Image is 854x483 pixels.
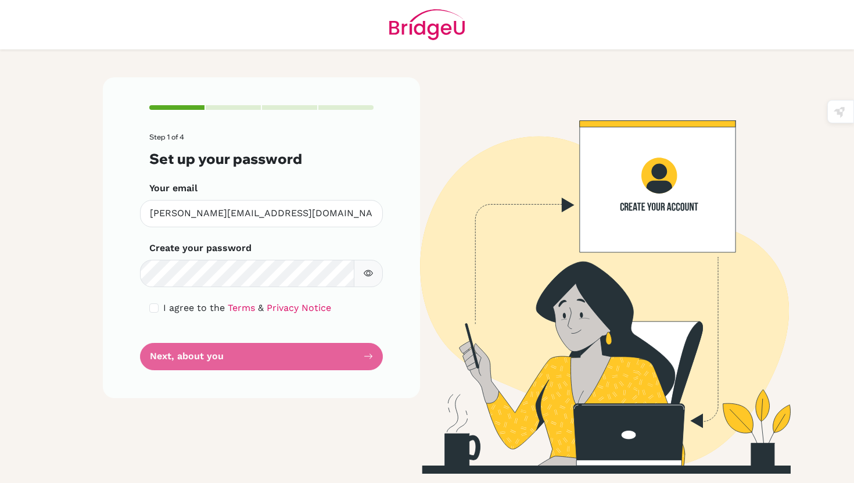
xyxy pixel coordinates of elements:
label: Your email [149,181,198,195]
h3: Set up your password [149,151,374,167]
span: Step 1 of 4 [149,133,184,141]
a: Terms [228,302,255,313]
a: Privacy Notice [267,302,331,313]
span: I agree to the [163,302,225,313]
span: & [258,302,264,313]
input: Insert your email* [140,200,383,227]
label: Create your password [149,241,252,255]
